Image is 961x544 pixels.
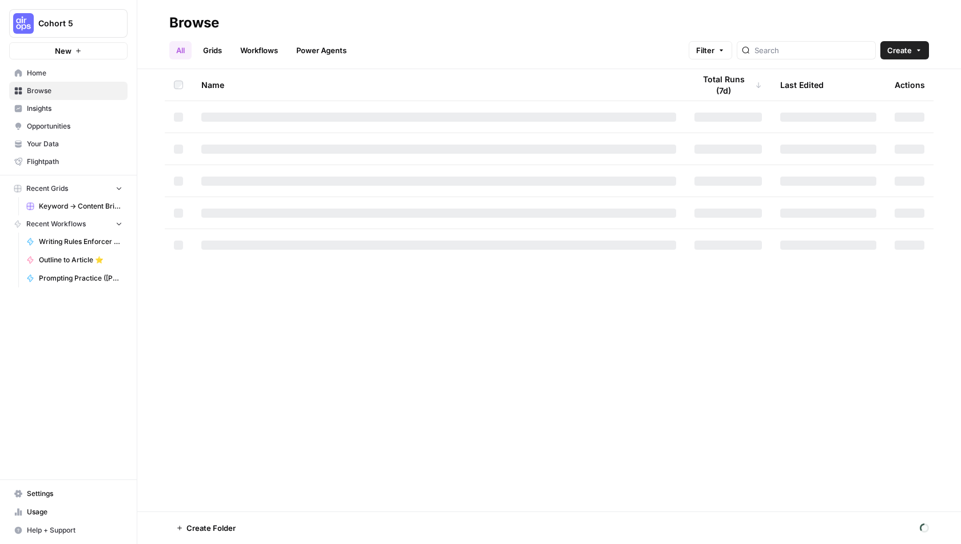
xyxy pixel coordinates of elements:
span: Recent Grids [26,183,68,194]
a: All [169,41,192,59]
a: Flightpath [9,153,128,171]
button: Workspace: Cohort 5 [9,9,128,38]
span: Your Data [27,139,122,149]
a: Prompting Practice ([PERSON_NAME]) [21,269,128,287]
button: Recent Workflows [9,215,128,233]
a: Browse [9,82,128,100]
a: Keyword -> Content Brief -> Article [21,197,128,215]
span: Create Folder [186,522,236,534]
span: Help + Support [27,525,122,535]
span: Home [27,68,122,78]
span: Filter [696,45,714,56]
span: New [55,45,72,57]
div: Total Runs (7d) [694,69,762,101]
span: Keyword -> Content Brief -> Article [39,201,122,211]
button: Help + Support [9,521,128,539]
button: Create [880,41,929,59]
span: Insights [27,103,122,114]
button: Filter [689,41,732,59]
button: Recent Grids [9,180,128,197]
a: Insights [9,99,128,118]
span: Opportunities [27,121,122,131]
div: Last Edited [780,69,824,101]
span: Outline to Article ⭐️ [39,255,122,265]
button: Create Folder [169,519,243,537]
a: Usage [9,503,128,521]
a: Home [9,64,128,82]
span: Prompting Practice ([PERSON_NAME]) [39,273,122,283]
a: Workflows [233,41,285,59]
a: Settings [9,485,128,503]
span: Cohort 5 [38,18,108,29]
div: Browse [169,14,219,32]
a: Your Data [9,135,128,153]
span: Recent Workflows [26,219,86,229]
button: New [9,42,128,59]
span: Settings [27,489,122,499]
a: Opportunities [9,117,128,135]
a: Power Agents [289,41,354,59]
span: Browse [27,86,122,96]
img: Cohort 5 Logo [13,13,34,34]
div: Name [201,69,676,101]
div: Actions [895,69,925,101]
input: Search [754,45,871,56]
a: Grids [196,41,229,59]
span: Usage [27,507,122,517]
a: Writing Rules Enforcer 🔨 - Fork [21,233,128,251]
a: Outline to Article ⭐️ [21,251,128,269]
span: Create [887,45,912,56]
span: Flightpath [27,157,122,167]
span: Writing Rules Enforcer 🔨 - Fork [39,237,122,247]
